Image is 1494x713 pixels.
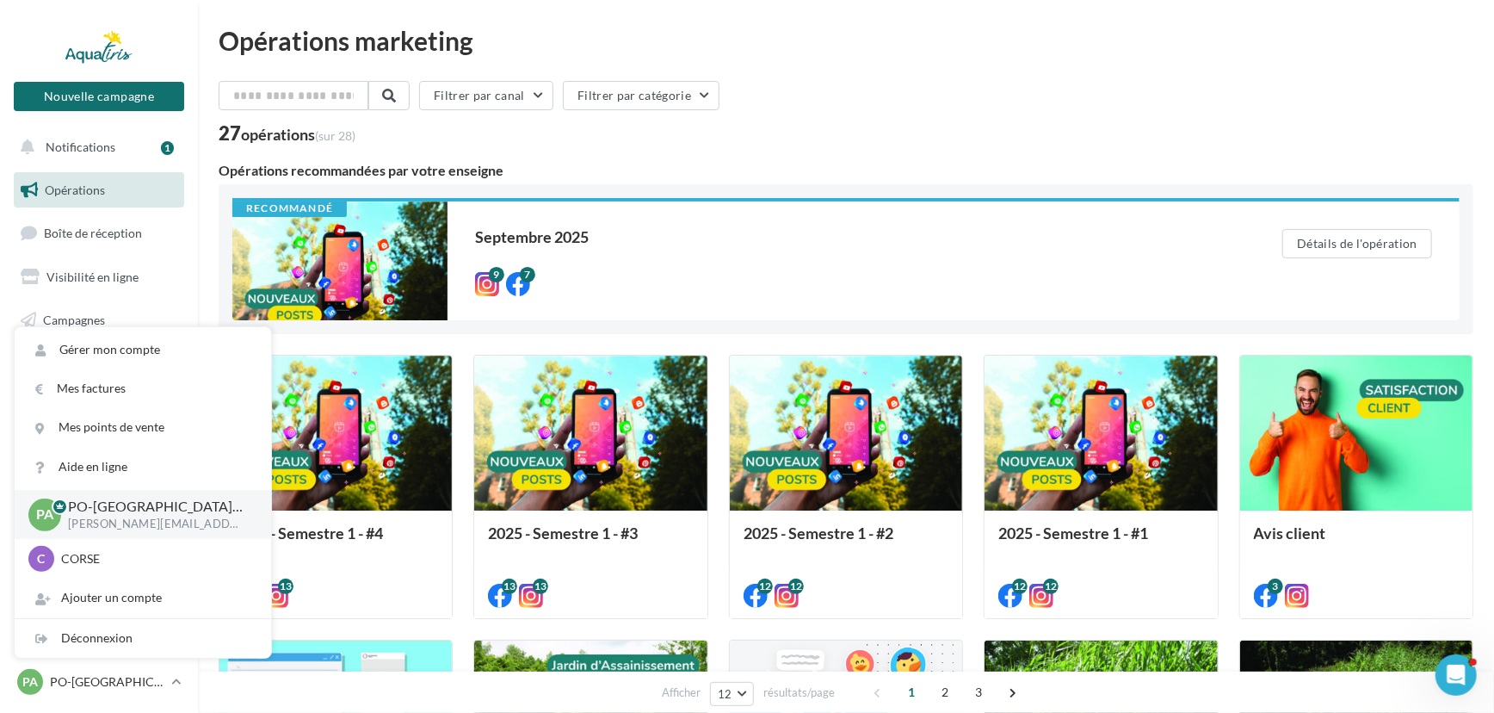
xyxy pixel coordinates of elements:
div: 7 [520,267,535,282]
span: 12 [718,687,732,701]
p: PO-[GEOGRAPHIC_DATA]-HERAULT [68,497,244,517]
span: 3 [966,679,993,706]
div: 27 [219,124,355,143]
div: Avis client [1254,524,1459,559]
a: Mes factures [15,369,271,408]
a: Campagnes [10,302,188,338]
span: C [38,550,46,567]
div: opérations [241,127,355,142]
a: Visibilité en ligne [10,259,188,295]
div: 3 [1268,579,1283,594]
a: Boîte de réception [10,214,188,251]
button: Nouvelle campagne [14,82,184,111]
a: PA PO-[GEOGRAPHIC_DATA]-HERAULT [14,666,184,698]
div: 12 [788,579,804,594]
span: PA [22,673,38,691]
div: 13 [502,579,517,594]
span: Afficher [662,685,701,701]
span: Opérations [45,183,105,197]
a: Calendrier [10,387,188,424]
div: 2025 - Semestre 1 - #2 [744,524,948,559]
iframe: Intercom live chat [1435,654,1477,696]
span: PA [36,505,53,524]
div: 2025 - Semestre 1 - #3 [488,524,693,559]
a: Mes points de vente [15,408,271,447]
a: Docto'Com [10,431,188,467]
p: [PERSON_NAME][EMAIL_ADDRESS][DOMAIN_NAME] [68,517,244,532]
p: PO-[GEOGRAPHIC_DATA]-HERAULT [50,673,164,691]
span: Notifications [46,139,115,154]
p: CORSE [61,550,250,567]
div: Opérations recommandées par votre enseigne [219,164,1473,177]
button: Filtrer par catégorie [563,81,719,110]
div: 1 [161,141,174,155]
span: Boîte de réception [44,226,142,240]
a: Gérer mon compte [15,331,271,369]
div: Déconnexion [15,619,271,658]
div: 13 [278,579,293,594]
button: 12 [710,682,754,706]
div: Ajouter un compte [15,579,271,617]
button: Filtrer par canal [419,81,553,110]
div: 9 [489,267,504,282]
a: Opérations [10,172,188,208]
div: Opérations marketing [219,28,1473,53]
span: Campagnes [43,312,105,326]
div: 12 [757,579,773,594]
span: résultats/page [763,685,835,701]
div: Septembre 2025 [475,229,1213,245]
div: 2025 - Semestre 1 - #4 [233,524,438,559]
a: Médiathèque [10,344,188,381]
div: 12 [1043,579,1059,594]
span: 2 [932,679,960,706]
button: Détails de l'opération [1282,229,1432,258]
span: 1 [898,679,926,706]
span: (sur 28) [315,128,355,143]
span: Visibilité en ligne [46,270,139,284]
div: 13 [533,579,548,594]
a: Aide en ligne [15,448,271,487]
div: Recommandé [232,201,347,217]
div: 12 [1012,579,1028,594]
button: Notifications 1 [10,129,181,165]
div: 2025 - Semestre 1 - #1 [998,524,1203,559]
